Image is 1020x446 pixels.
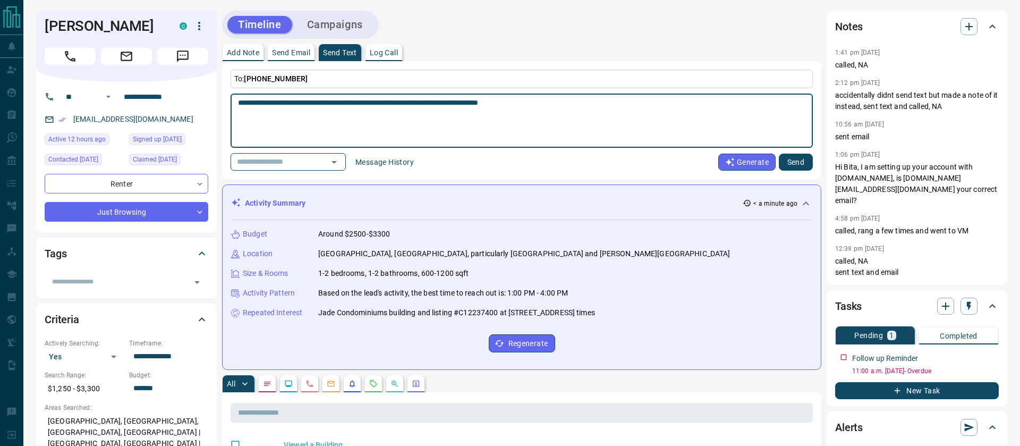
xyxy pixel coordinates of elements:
[243,268,288,279] p: Size & Rooms
[489,334,555,352] button: Regenerate
[45,133,124,148] div: Mon Aug 18 2025
[244,74,308,83] span: [PHONE_NUMBER]
[835,79,880,87] p: 2:12 pm [DATE]
[852,366,999,376] p: 11:00 a.m. [DATE] - Overdue
[272,49,310,56] p: Send Email
[227,16,292,33] button: Timeline
[835,49,880,56] p: 1:41 pm [DATE]
[305,380,314,388] svg: Calls
[45,403,208,413] p: Areas Searched:
[318,229,390,240] p: Around $2500-$3300
[835,14,999,39] div: Notes
[318,268,469,279] p: 1-2 bedrooms, 1-2 bathrooms, 600-1200 sqft
[245,198,305,209] p: Activity Summary
[48,134,106,145] span: Active 12 hours ago
[753,199,797,208] p: < a minute ago
[835,90,999,112] p: accidentally didnt send text but made a note of it instead, sent text and called, NA
[318,307,595,318] p: Jade Condominiums building and listing #C12237400 at [STREET_ADDRESS] times
[854,332,883,339] p: Pending
[180,22,187,30] div: condos.ca
[73,115,193,123] a: [EMAIL_ADDRESS][DOMAIN_NAME]
[190,275,205,290] button: Open
[133,134,182,145] span: Signed up [DATE]
[243,307,302,318] p: Repeated Interest
[133,154,177,165] span: Claimed [DATE]
[129,154,208,169] div: Thu Oct 31 2024
[45,245,66,262] h2: Tags
[263,380,271,388] svg: Notes
[369,380,378,388] svg: Requests
[45,241,208,266] div: Tags
[231,70,813,88] p: To:
[45,174,208,193] div: Renter
[940,332,977,340] p: Completed
[327,155,342,170] button: Open
[45,311,79,328] h2: Criteria
[835,415,999,440] div: Alerts
[231,193,812,213] div: Activity Summary< a minute ago
[835,256,999,278] p: called, NA sent text and email
[45,348,124,365] div: Yes
[45,380,124,398] p: $1,250 - $3,300
[45,339,124,348] p: Actively Searching:
[45,48,96,65] span: Call
[58,116,66,123] svg: Email Verified
[45,18,164,35] h1: [PERSON_NAME]
[296,16,373,33] button: Campaigns
[157,48,208,65] span: Message
[129,371,208,380] p: Budget:
[835,245,884,253] p: 12:39 pm [DATE]
[348,380,356,388] svg: Listing Alerts
[318,288,568,299] p: Based on the lead's activity, the best time to reach out is: 1:00 PM - 4:00 PM
[835,121,884,128] p: 10:56 am [DATE]
[835,151,880,158] p: 1:06 pm [DATE]
[327,380,335,388] svg: Emails
[835,298,862,315] h2: Tasks
[835,60,999,71] p: called, NA
[45,371,124,380] p: Search Range:
[835,293,999,319] div: Tasks
[129,339,208,348] p: Timeframe:
[835,18,863,35] h2: Notes
[835,215,880,222] p: 4:58 pm [DATE]
[129,133,208,148] div: Thu Oct 31 2024
[243,288,295,299] p: Activity Pattern
[835,225,999,237] p: called, rang a few times and went to VM
[349,154,420,171] button: Message History
[48,154,98,165] span: Contacted [DATE]
[779,154,813,171] button: Send
[323,49,357,56] p: Send Text
[243,248,273,259] p: Location
[227,49,259,56] p: Add Note
[718,154,776,171] button: Generate
[45,307,208,332] div: Criteria
[412,380,420,388] svg: Agent Actions
[370,49,398,56] p: Log Call
[227,380,235,388] p: All
[835,162,999,206] p: Hi Bita, I am setting up your account with [DOMAIN_NAME], is [DOMAIN_NAME][EMAIL_ADDRESS][DOMAIN_...
[889,332,894,339] p: 1
[835,382,999,399] button: New Task
[243,229,267,240] p: Budget
[45,154,124,169] div: Tue Aug 05 2025
[852,353,918,364] p: Follow up Reminder
[390,380,399,388] svg: Opportunities
[102,90,115,103] button: Open
[284,380,293,388] svg: Lead Browsing Activity
[101,48,152,65] span: Email
[835,131,999,142] p: sent email
[835,419,863,436] h2: Alerts
[318,248,730,259] p: [GEOGRAPHIC_DATA], [GEOGRAPHIC_DATA], particularly [GEOGRAPHIC_DATA] and [PERSON_NAME][GEOGRAPHIC...
[45,202,208,222] div: Just Browsing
